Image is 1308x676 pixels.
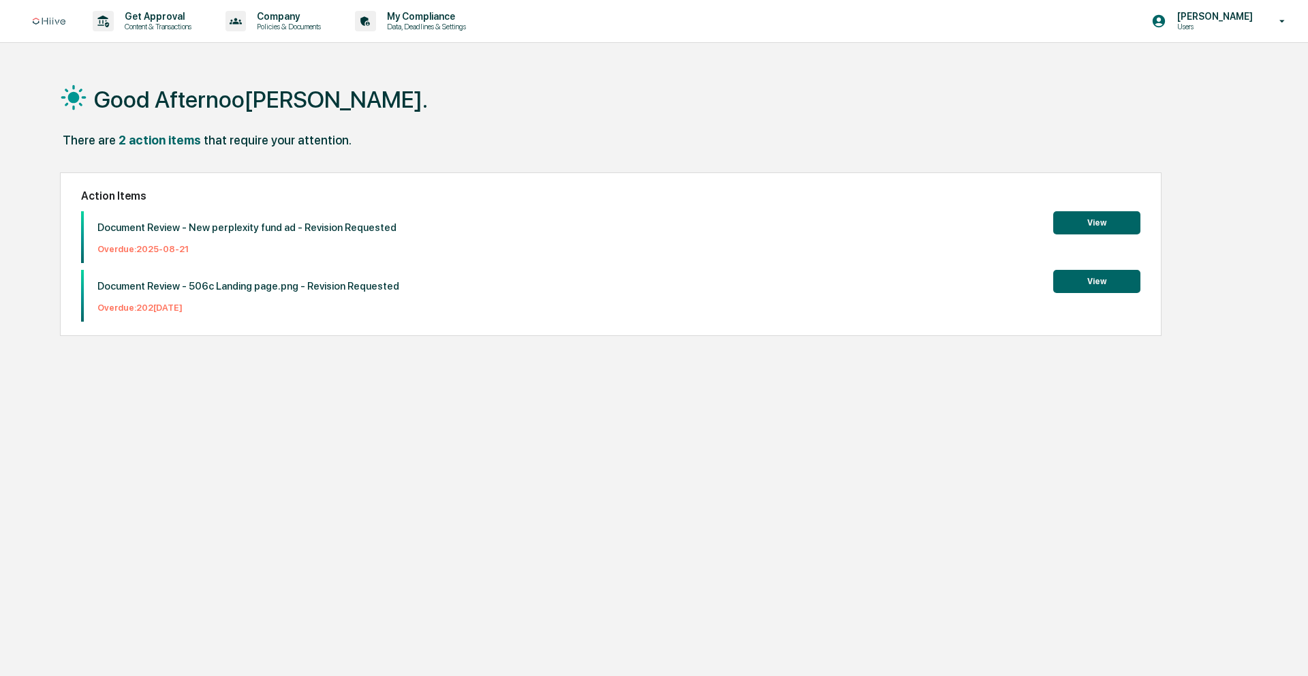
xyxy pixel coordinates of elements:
[1053,211,1140,234] button: View
[114,11,198,22] p: Get Approval
[204,133,352,147] div: that require your attention.
[1053,215,1140,228] a: View
[114,22,198,31] p: Content & Transactions
[246,11,328,22] p: Company
[63,133,116,147] div: There are
[1053,270,1140,293] button: View
[81,189,1140,202] h2: Action Items
[33,18,65,25] img: logo
[97,221,396,234] p: Document Review - New perplexity fund ad - Revision Requested
[1053,274,1140,287] a: View
[97,280,399,292] p: Document Review - 506c Landing page.png - Revision Requested
[97,244,396,254] p: Overdue: 2025-08-21
[246,22,328,31] p: Policies & Documents
[94,86,428,113] h1: Good Afternoo[PERSON_NAME].
[1166,22,1260,31] p: Users
[97,303,399,313] p: Overdue: 202[DATE]
[119,133,201,147] div: 2 action items
[376,11,473,22] p: My Compliance
[1166,11,1260,22] p: [PERSON_NAME]
[376,22,473,31] p: Data, Deadlines & Settings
